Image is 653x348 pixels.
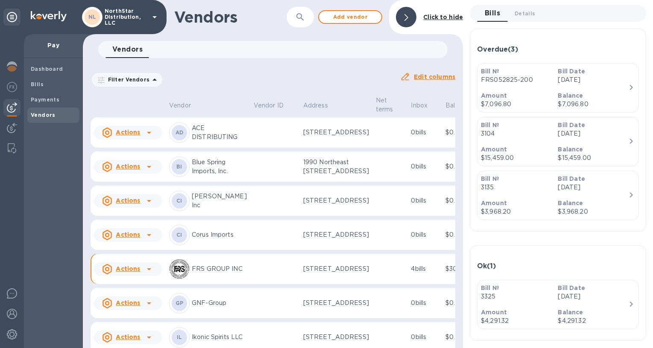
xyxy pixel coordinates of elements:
p: $0.00 [445,162,480,171]
p: 3135 [481,183,551,192]
span: Add vendor [326,12,375,22]
b: CI [176,232,182,238]
p: $3,968.20 [481,207,551,216]
p: 1990 Northeast [STREET_ADDRESS] [303,158,369,176]
u: Actions [116,333,140,340]
button: Bill №3135Bill Date[DATE]Amount$3,968.20Balance$3,968.20 [477,171,639,220]
b: Balance [558,92,583,99]
p: FRS052825-200 [481,75,551,84]
p: Pay [31,41,76,49]
p: $0.00 [445,333,480,342]
p: Inbox [411,101,428,110]
b: NL [88,14,97,20]
b: Amount [481,146,507,153]
p: GNF-Group [192,299,247,307]
button: Bill №3104Bill Date[DATE]Amount$15,459.00Balance$15,459.00 [477,117,639,166]
p: 3325 [481,292,551,301]
span: Details [515,9,535,18]
u: Actions [116,197,140,204]
h3: Ok ( 1 ) [477,262,496,270]
div: Overdue(3) [477,36,639,63]
p: [DATE] [558,292,628,301]
p: Net terms [376,96,393,114]
p: 0 bills [411,299,439,307]
b: Vendors [31,112,56,118]
b: CI [176,197,182,204]
h3: Overdue ( 3 ) [477,46,518,54]
button: Add vendor [318,10,382,24]
b: Bills [31,81,44,87]
img: Foreign exchange [7,82,17,92]
p: $0.00 [445,299,480,307]
b: Bill Date [558,122,585,128]
p: 3104 [481,129,551,138]
span: Vendors [112,43,143,55]
p: FRS GROUP INC [192,264,247,273]
b: Balance [558,146,583,153]
p: 0 bills [411,333,439,342]
p: 0 bills [411,128,439,137]
b: Bill № [481,122,499,128]
div: Unpin categories [3,9,20,26]
p: $7,096.80 [481,100,551,109]
span: Vendor [169,101,202,110]
p: 0 bills [411,230,439,239]
p: Ikonic Spirits LLC [192,333,247,342]
p: Blue Spring Imports, Inc. [192,158,247,176]
p: $15,459.00 [481,154,551,162]
b: Balance [558,309,583,316]
p: Vendor ID [254,101,284,110]
p: 4 bills [411,264,439,273]
button: Bill №3325Bill Date[DATE]Amount$4,291.32Balance$4,291.32 [477,280,639,329]
p: $30,815.32 [445,264,480,273]
p: [DATE] [558,129,628,138]
p: 0 bills [411,162,439,171]
p: $4,291.32 [558,316,628,325]
p: 0 bills [411,196,439,205]
span: Vendor ID [254,101,295,110]
b: IL [177,334,182,340]
u: Edit columns [414,73,455,80]
p: Filter Vendors [105,76,149,83]
span: Net terms [376,96,404,114]
p: $4,291.32 [481,316,551,325]
p: $15,459.00 [558,154,628,162]
p: $7,096.80 [558,100,628,109]
b: BI [176,163,182,170]
p: [STREET_ADDRESS] [303,128,369,137]
u: Actions [116,265,140,272]
b: GP [176,300,184,306]
u: Actions [116,129,140,136]
p: [STREET_ADDRESS] [303,196,369,205]
b: Bill № [481,284,499,291]
b: Amount [481,309,507,316]
img: Logo [31,11,67,21]
div: Ok(1) [477,252,639,280]
p: ACE DISTRIBUTING [192,124,247,142]
p: $0.00 [445,128,480,137]
p: $0.00 [445,196,480,205]
p: [DATE] [558,75,628,84]
span: Address [303,101,339,110]
span: Balance [445,101,480,110]
p: [STREET_ADDRESS] [303,264,369,273]
b: Bill Date [558,68,585,75]
p: [STREET_ADDRESS] [303,230,369,239]
p: [STREET_ADDRESS] [303,299,369,307]
b: Dashboard [31,66,63,72]
b: Payments [31,96,59,103]
span: Inbox [411,101,439,110]
p: Address [303,101,328,110]
b: Bill Date [558,175,585,182]
p: [DATE] [558,183,628,192]
b: Bill № [481,175,499,182]
b: Amount [481,92,507,99]
span: Bills [485,7,500,19]
p: NorthStar Distribution, LLC [105,8,147,26]
b: Bill Date [558,284,585,291]
p: Corus Imports [192,230,247,239]
p: [PERSON_NAME] Inc [192,192,247,210]
b: Click to hide [423,14,463,20]
p: $3,968.20 [558,207,628,216]
h1: Vendors [174,8,287,26]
